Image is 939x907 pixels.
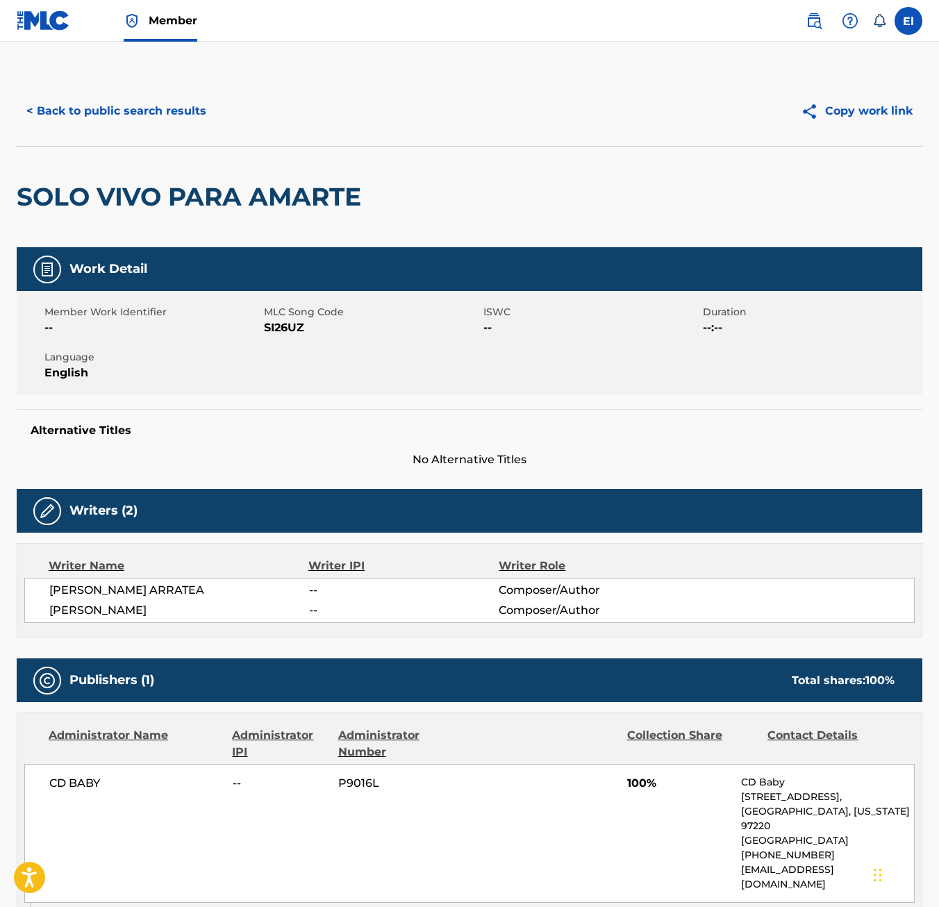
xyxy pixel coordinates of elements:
span: English [44,365,260,381]
img: Work Detail [39,261,56,278]
div: Collection Share [627,727,757,760]
img: MLC Logo [17,10,70,31]
span: 100% [627,775,731,792]
span: -- [483,319,699,336]
div: Arrastrar [874,854,882,896]
div: Administrator Number [338,727,468,760]
div: Widget de chat [870,840,939,907]
div: User Menu [895,7,922,35]
p: [GEOGRAPHIC_DATA] [741,833,914,848]
p: [EMAIL_ADDRESS][DOMAIN_NAME] [741,863,914,892]
div: Notifications [872,14,886,28]
div: Writer IPI [308,558,499,574]
span: --:-- [703,319,919,336]
h5: Writers (2) [69,503,138,519]
span: Member Work Identifier [44,305,260,319]
img: Publishers [39,672,56,689]
span: No Alternative Titles [17,451,922,468]
div: Total shares: [792,672,895,689]
img: Writers [39,503,56,519]
span: CD BABY [49,775,222,792]
div: Administrator IPI [232,727,327,760]
img: search [806,13,822,29]
span: MLC Song Code [264,305,480,319]
div: Administrator Name [49,727,222,760]
h5: Work Detail [69,261,147,277]
h2: SOLO VIVO PARA AMARTE [17,181,368,213]
h5: Alternative Titles [31,424,908,438]
iframe: Chat Widget [870,840,939,907]
p: [GEOGRAPHIC_DATA], [US_STATE] 97220 [741,804,914,833]
span: -- [309,582,499,599]
img: Copy work link [801,103,825,120]
span: [PERSON_NAME] [49,602,309,619]
span: Composer/Author [499,582,672,599]
a: Public Search [800,7,828,35]
div: Writer Name [49,558,308,574]
img: Top Rightsholder [124,13,140,29]
p: [PHONE_NUMBER] [741,848,914,863]
img: help [842,13,858,29]
button: < Back to public search results [17,94,216,128]
span: SI26UZ [264,319,480,336]
span: 100 % [865,674,895,687]
div: Writer Role [499,558,672,574]
div: Help [836,7,864,35]
span: -- [233,775,328,792]
p: [STREET_ADDRESS], [741,790,914,804]
span: Composer/Author [499,602,672,619]
span: Duration [703,305,919,319]
span: Member [149,13,197,28]
span: -- [44,319,260,336]
span: Language [44,350,260,365]
h5: Publishers (1) [69,672,154,688]
span: ISWC [483,305,699,319]
button: Copy work link [791,94,922,128]
div: Contact Details [767,727,897,760]
span: P9016L [338,775,468,792]
span: [PERSON_NAME] ARRATEA [49,582,309,599]
span: -- [309,602,499,619]
iframe: Resource Center [900,635,939,747]
p: CD Baby [741,775,914,790]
